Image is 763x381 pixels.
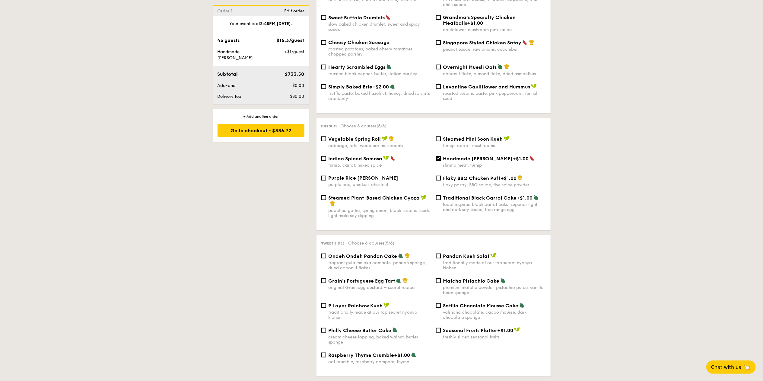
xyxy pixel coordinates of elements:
div: poached garlic, spring onion, black sesame seeds, light mala soy dipping [329,208,431,218]
div: premium matcha powder, pistachio puree, vanilla bean sponge [443,285,546,295]
div: oat crumble, raspberry compote, thyme [329,359,431,364]
img: icon-vegan.f8ff3823.svg [421,195,427,200]
span: (5/6) [377,123,387,129]
input: Seasonal Fruits Platter+$1.00freshly sliced seasonal fruits [436,328,441,333]
div: roasted potatoes, baked cherry tomatoes, chopped parsley [329,46,431,57]
span: +$1.00 [498,328,513,333]
div: truffle paste, baked hazelnut, honey, dried raisin & cranberry [329,91,431,101]
span: Pandan Kueh Salat [443,253,490,259]
span: Levantine Cauliflower and Hummus [443,84,530,90]
input: Purple Rice [PERSON_NAME]purple rice, chicken, chestnut [321,176,326,181]
div: + Add another order [218,114,304,119]
span: +$1.00 [513,156,529,162]
div: coconut flake, almond flake, dried osmanthus [443,71,546,76]
span: Flaky BBQ Chicken Puff [443,175,501,181]
span: Order 1 [218,8,235,14]
span: Chat with us [711,364,741,370]
div: shrimp meat, turnip [443,163,546,168]
span: Dim sum [321,124,337,128]
input: Singapore Styled Chicken Sataypeanut sauce, raw onions, cucumber [436,40,441,45]
img: icon-chef-hat.a58ddaea.svg [504,64,510,69]
input: Sweet Buffalo Drumletsslow baked chicken drumlet, sweet and spicy sauce [321,15,326,20]
img: icon-vegetarian.fe4039eb.svg [500,278,506,283]
span: +$1.00 [394,352,410,358]
input: Handmade [PERSON_NAME]+$1.00shrimp meat, turnip [436,156,441,161]
img: icon-vegetarian.fe4039eb.svg [392,327,398,333]
img: icon-vegan.f8ff3823.svg [383,155,389,161]
input: Hearty Scrambled Eggstoasted black pepper, butter, italian parsley [321,65,326,69]
span: Edit order [285,8,304,14]
span: +$1.00 [517,195,533,201]
img: icon-spicy.37a8142b.svg [386,14,391,20]
input: Matcha Pistachio Cakepremium matcha powder, pistachio puree, vanilla bean sponge [436,278,441,283]
img: icon-chef-hat.a58ddaea.svg [402,278,408,283]
input: Steamed Plant-Based Chicken Gyozapoached garlic, spring onion, black sesame seeds, light mala soy... [321,195,326,200]
input: Flaky BBQ Chicken Puff+$1.00flaky pastry, BBQ sauce, five spice powder [436,176,441,181]
span: Raspberry Thyme Crumble [329,352,394,358]
input: Raspberry Thyme Crumble+$1.00oat crumble, raspberry compote, thyme [321,353,326,357]
strong: 2:45PM [260,21,276,26]
span: Handmade [PERSON_NAME] [443,156,513,162]
div: valrhona chocolate, cacao mousse, dark chocolate sponge [443,310,546,320]
img: icon-vegan.f8ff3823.svg [531,84,537,89]
span: Grandma's Specialty Chicken Meatballs [443,14,516,26]
img: icon-vegetarian.fe4039eb.svg [498,64,503,69]
span: Ondeh Ondeh Pandan Cake [329,253,397,259]
div: freshly sliced seasonal fruits [443,335,546,340]
span: Seasonal Fruits Platter [443,328,498,333]
img: icon-spicy.37a8142b.svg [522,40,528,45]
span: +$2.00 [373,84,389,90]
span: +$1.00 [467,20,483,26]
span: Simply Baked Brie [329,84,373,90]
span: Delivery fee [218,94,241,99]
img: icon-chef-hat.a58ddaea.svg [529,40,534,45]
span: Sweet Buffalo Drumlets [329,15,385,21]
span: Steamed Mini Soon Kueh [443,136,503,142]
img: icon-spicy.37a8142b.svg [390,155,396,161]
div: slow baked chicken drumlet, sweet and spicy sauce [329,22,431,32]
div: original Grain egg custard – secret recipe [329,285,431,290]
div: turnip, carrot, mixed spice [329,163,431,168]
div: traditionally made at our top secret nyonya kichen [329,310,431,320]
div: cauliflower, mushroom pink sauce [443,27,546,32]
span: Cheesy Chicken Sausage [329,40,390,45]
div: traditionally made at our top secret nyonya kichen [443,260,546,271]
span: Overnight Muesli Oats [443,64,497,70]
input: Philly Cheese Butter Cakecream cheese topping, baked walnut, butter sponge [321,328,326,333]
div: peanut sauce, raw onions, cucumber [443,47,546,52]
span: Philly Cheese Butter Cake [329,328,392,333]
span: Matcha Pistachio Cake [443,278,500,284]
span: Steamed Plant-Based Chicken Gyoza [329,195,420,201]
span: (5/6) [385,241,395,246]
div: $15.3/guest [277,37,304,44]
img: icon-vegan.f8ff3823.svg [504,136,510,141]
input: Grandma's Specialty Chicken Meatballs+$1.00cauliflower, mushroom pink sauce [436,15,441,20]
img: icon-vegetarian.fe4039eb.svg [390,84,395,89]
span: Vegetable Spring Roll [329,136,381,142]
span: Add-ons [218,83,235,88]
div: fragrant gula melaka compote, pandan sponge, dried coconut flakes [329,260,431,271]
div: 45 guests [218,37,240,44]
span: Indian Spiced Samosa [329,156,383,162]
input: Grain's Portuguese Egg Tartoriginal Grain egg custard – secret recipe [321,278,326,283]
div: turnip, carrot, mushrooms [443,143,546,148]
img: icon-chef-hat.a58ddaea.svg [405,253,410,258]
span: Sweet sides [321,241,345,245]
div: cabbage, tofu, wood ear mushrooms [329,143,431,148]
img: icon-chef-hat.a58ddaea.svg [330,201,335,206]
span: $733.50 [285,71,304,77]
img: icon-vegetarian.fe4039eb.svg [396,278,401,283]
strong: [DATE] [277,21,291,26]
span: Purple Rice [PERSON_NAME] [329,175,399,181]
span: Traditional Black Carrot Cake [443,195,517,201]
input: 9 Layer Rainbow Kuehtraditionally made at our top secret nyonya kichen [321,303,326,308]
span: Subtotal [218,71,238,77]
button: Chat with us🦙 [706,360,756,374]
input: Levantine Cauliflower and Hummusroasted sesame paste, pink peppercorn, fennel seed [436,84,441,89]
input: Overnight Muesli Oatscoconut flake, almond flake, dried osmanthus [436,65,441,69]
span: $0.00 [292,83,304,88]
img: icon-vegetarian.fe4039eb.svg [398,253,403,258]
div: toasted black pepper, butter, italian parsley [329,71,431,76]
span: Handmade [PERSON_NAME] [218,49,253,60]
img: icon-chef-hat.a58ddaea.svg [389,136,394,141]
